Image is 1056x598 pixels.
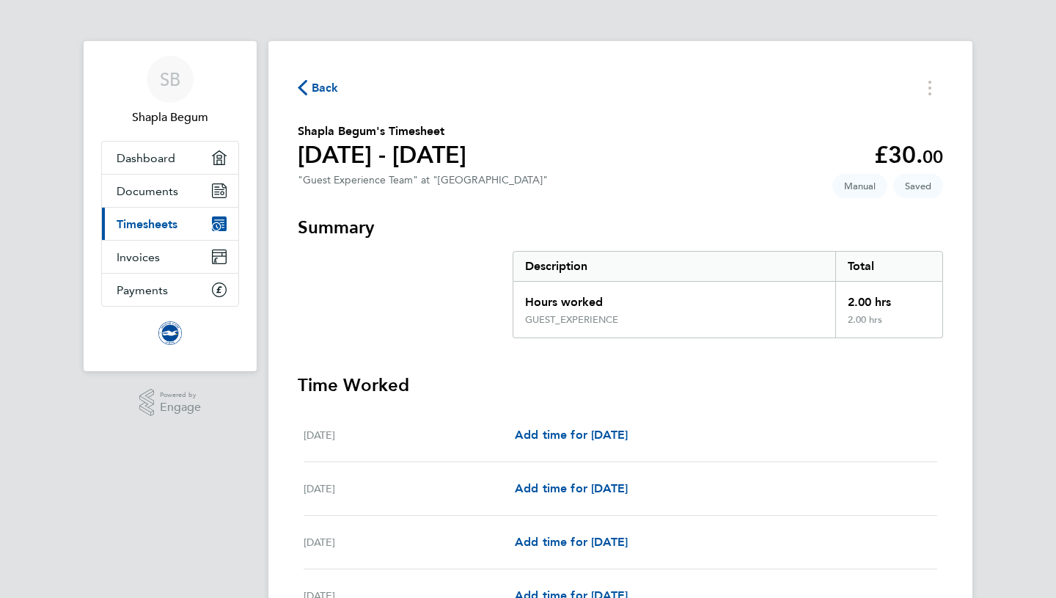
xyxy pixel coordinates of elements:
span: Dashboard [117,151,175,165]
h1: [DATE] - [DATE] [298,140,466,169]
a: Go to home page [101,321,239,345]
app-decimal: £30. [874,141,943,169]
button: Back [298,79,339,97]
span: SB [160,70,180,89]
a: Payments [102,274,238,306]
button: Timesheets Menu [917,76,943,99]
span: Invoices [117,250,160,264]
div: 2.00 hrs [835,282,942,314]
h2: Shapla Begum's Timesheet [298,123,466,140]
a: Timesheets [102,208,238,240]
a: Documents [102,175,238,207]
a: Powered byEngage [139,389,202,417]
div: [DATE] [304,533,515,551]
div: Hours worked [513,282,835,314]
span: Add time for [DATE] [515,481,628,495]
span: 00 [923,146,943,167]
div: 2.00 hrs [835,314,942,338]
div: [DATE] [304,426,515,444]
span: Payments [117,283,168,297]
div: Description [513,252,835,281]
div: Total [835,252,942,281]
span: Timesheets [117,217,177,231]
a: Add time for [DATE] [515,480,628,497]
a: Dashboard [102,142,238,174]
a: Add time for [DATE] [515,426,628,444]
span: Engage [160,401,201,414]
span: Add time for [DATE] [515,535,628,549]
span: Add time for [DATE] [515,428,628,442]
img: brightonandhovealbion-logo-retina.png [158,321,182,345]
a: SBShapla Begum [101,56,239,126]
h3: Time Worked [298,373,943,397]
a: Add time for [DATE] [515,533,628,551]
span: Documents [117,184,178,198]
div: [DATE] [304,480,515,497]
nav: Main navigation [84,41,257,371]
div: GUEST_EXPERIENCE [525,314,618,326]
h3: Summary [298,216,943,239]
span: Shapla Begum [101,109,239,126]
span: Powered by [160,389,201,401]
div: "Guest Experience Team" at "[GEOGRAPHIC_DATA]" [298,174,548,186]
div: Summary [513,251,943,338]
span: This timesheet is Saved. [893,174,943,198]
span: Back [312,79,339,97]
span: This timesheet was manually created. [832,174,887,198]
a: Invoices [102,241,238,273]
